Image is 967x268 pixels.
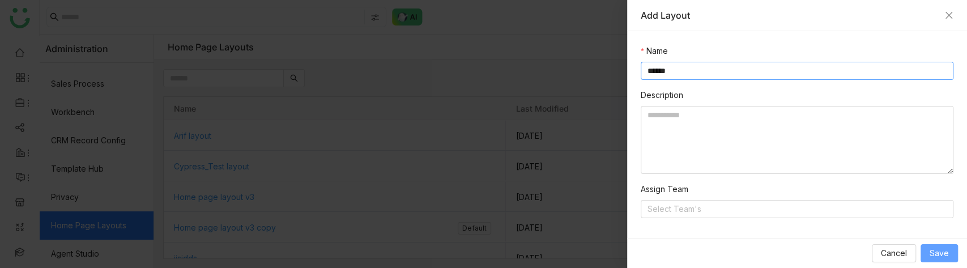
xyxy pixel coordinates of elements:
button: Save [921,244,958,262]
label: Assign Team [641,183,688,195]
button: Close [944,11,953,20]
div: Add Layout [641,9,939,22]
label: Description [641,89,683,101]
span: Save [930,247,949,260]
span: Cancel [881,247,907,260]
button: Cancel [872,244,916,262]
label: Name [641,45,667,57]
